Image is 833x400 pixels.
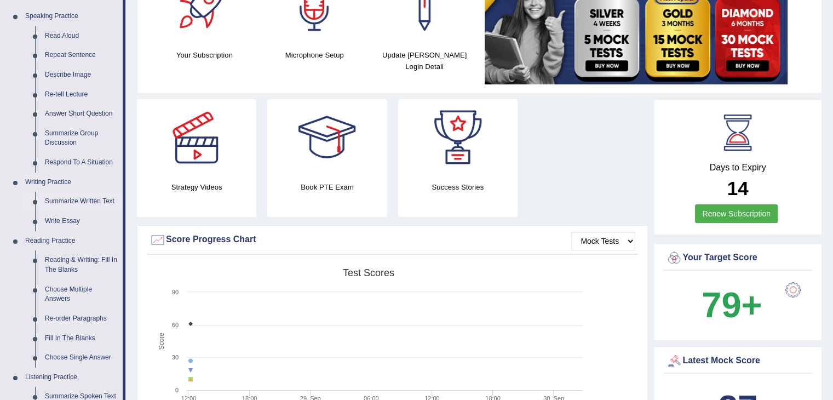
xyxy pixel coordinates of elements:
[158,333,165,350] tspan: Score
[40,329,123,348] a: Fill In The Blanks
[150,232,635,248] div: Score Progress Chart
[40,104,123,124] a: Answer Short Question
[40,280,123,309] a: Choose Multiple Answers
[20,368,123,387] a: Listening Practice
[20,7,123,26] a: Speaking Practice
[40,250,123,279] a: Reading & Writing: Fill In The Blanks
[20,231,123,251] a: Reading Practice
[40,45,123,65] a: Repeat Sentence
[343,267,394,278] tspan: Test scores
[137,181,256,193] h4: Strategy Videos
[695,204,778,223] a: Renew Subscription
[40,309,123,329] a: Re-order Paragraphs
[40,26,123,46] a: Read Aloud
[666,163,809,173] h4: Days to Expiry
[40,124,123,153] a: Summarize Group Discussion
[172,354,179,361] text: 30
[727,178,749,199] b: 14
[702,285,762,325] b: 79+
[40,192,123,212] a: Summarize Written Text
[40,153,123,173] a: Respond To A Situation
[175,387,179,393] text: 0
[40,65,123,85] a: Describe Image
[265,49,364,61] h4: Microphone Setup
[398,181,518,193] h4: Success Stories
[666,250,809,266] div: Your Target Score
[40,85,123,105] a: Re-tell Lecture
[40,348,123,368] a: Choose Single Answer
[155,49,254,61] h4: Your Subscription
[20,173,123,192] a: Writing Practice
[375,49,474,72] h4: Update [PERSON_NAME] Login Detail
[172,289,179,295] text: 90
[172,322,179,328] text: 60
[666,353,809,369] div: Latest Mock Score
[267,181,387,193] h4: Book PTE Exam
[40,212,123,231] a: Write Essay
